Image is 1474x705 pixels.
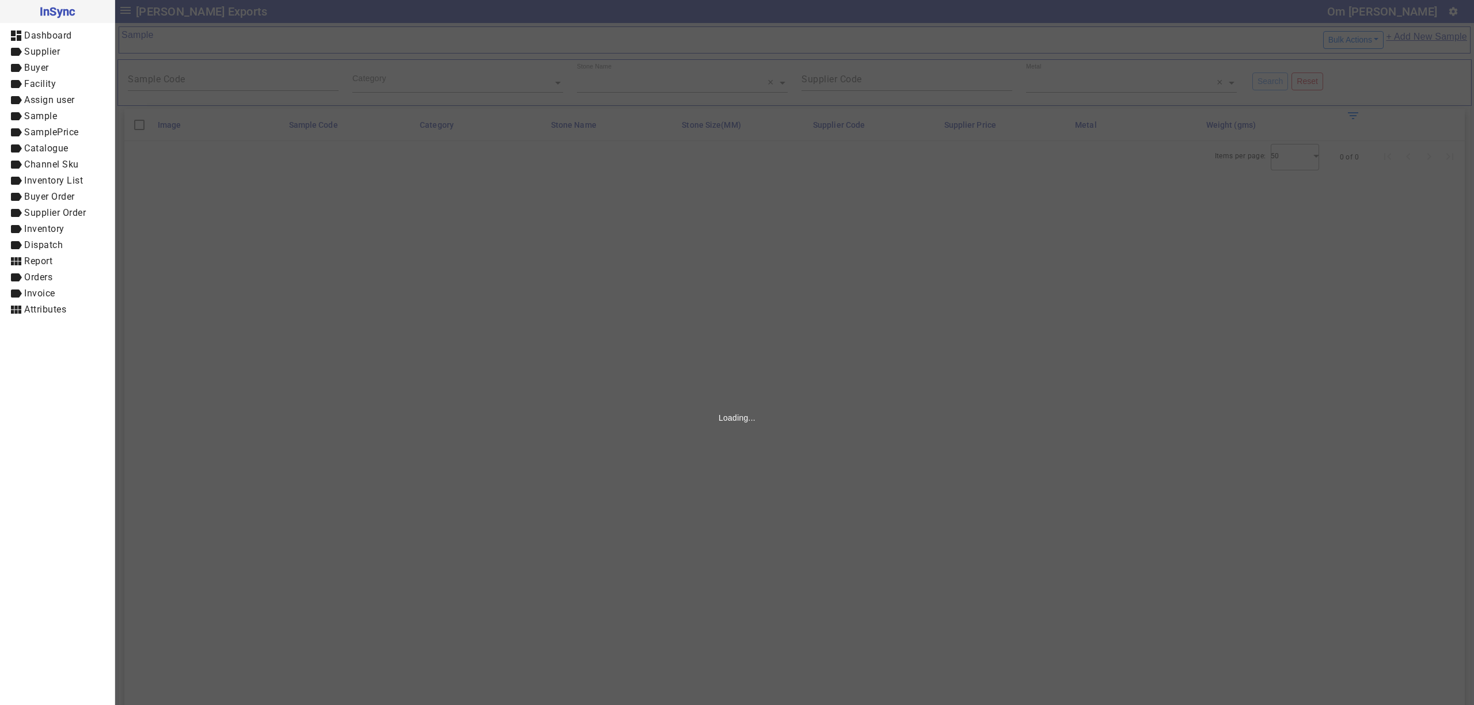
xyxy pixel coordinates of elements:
[24,159,79,170] span: Channel Sku
[9,174,23,188] mat-icon: label
[9,254,23,268] mat-icon: view_module
[24,94,75,105] span: Assign user
[719,412,755,424] p: Loading...
[9,109,23,123] mat-icon: label
[9,222,23,236] mat-icon: label
[9,125,23,139] mat-icon: label
[9,2,105,21] span: InSync
[9,238,23,252] mat-icon: label
[9,93,23,107] mat-icon: label
[9,303,23,317] mat-icon: view_module
[9,190,23,204] mat-icon: label
[9,158,23,172] mat-icon: label
[9,142,23,155] mat-icon: label
[24,127,79,138] span: SamplePrice
[24,223,64,234] span: Inventory
[9,77,23,91] mat-icon: label
[24,272,52,283] span: Orders
[9,206,23,220] mat-icon: label
[24,175,83,186] span: Inventory List
[24,191,75,202] span: Buyer Order
[24,288,55,299] span: Invoice
[24,304,66,315] span: Attributes
[9,287,23,300] mat-icon: label
[9,29,23,43] mat-icon: dashboard
[24,46,60,57] span: Supplier
[24,62,49,73] span: Buyer
[24,143,69,154] span: Catalogue
[24,30,72,41] span: Dashboard
[24,78,56,89] span: Facility
[9,61,23,75] mat-icon: label
[24,110,57,121] span: Sample
[24,256,52,266] span: Report
[9,270,23,284] mat-icon: label
[24,239,63,250] span: Dispatch
[9,45,23,59] mat-icon: label
[24,207,86,218] span: Supplier Order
